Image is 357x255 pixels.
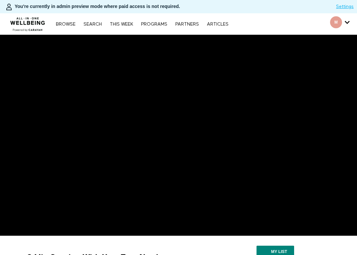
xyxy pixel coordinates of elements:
[336,3,354,10] a: Settings
[325,13,355,35] div: Secondary
[8,12,48,32] img: CARAVAN
[80,22,105,27] a: Search
[204,22,232,27] a: ARTICLES
[106,22,136,27] a: THIS WEEK
[172,22,202,27] a: PARTNERS
[138,22,171,27] a: PROGRAMS
[53,21,232,27] nav: Primary
[53,22,79,27] a: Browse
[5,3,13,11] img: person-bdfc0eaa9744423c596e6e1c01710c89950b1dff7c83b5d61d716cfd8139584f.svg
